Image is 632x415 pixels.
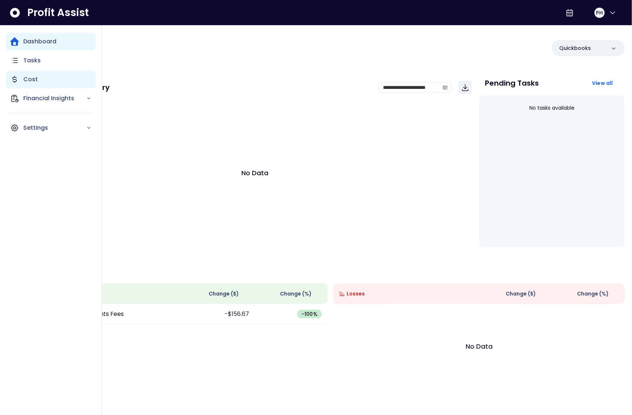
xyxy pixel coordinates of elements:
span: PH [596,9,603,16]
p: Pending Tasks [485,79,539,87]
p: Tasks [23,56,41,65]
span: Change ( $ ) [209,290,239,298]
p: Dashboard [23,37,56,46]
div: No tasks available [485,98,619,118]
span: Change (%) [577,290,609,298]
span: Change (%) [280,290,312,298]
p: Quickbooks [559,44,591,52]
p: No Data [241,168,268,178]
button: View all [586,77,619,90]
svg: calendar [443,85,448,90]
span: Change ( $ ) [506,290,536,298]
span: View all [592,79,613,87]
p: No Data [466,341,493,351]
span: Profit Assist [27,6,89,19]
p: Wins & Losses [36,267,625,275]
button: Download [459,81,472,94]
p: Cost [23,75,38,84]
td: -$156.67 [182,304,255,325]
span: Losses [347,290,365,298]
span: -100 % [301,310,317,318]
p: Settings [23,124,86,132]
p: Financial Insights [23,94,86,103]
